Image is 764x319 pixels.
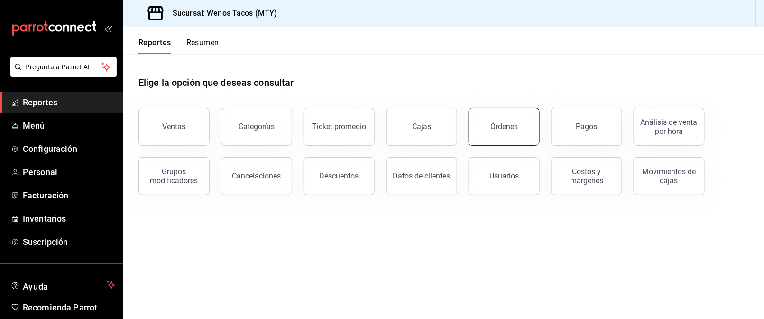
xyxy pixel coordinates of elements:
div: Pagos [576,122,598,131]
button: Resumen [186,38,219,54]
div: Descuentos [320,171,359,180]
span: Menú [23,119,115,132]
span: Inventarios [23,212,115,225]
button: Reportes [138,38,171,54]
span: Configuración [23,142,115,155]
div: Movimientos de cajas [640,167,699,185]
div: navigation tabs [138,38,219,54]
button: Ventas [138,108,210,146]
button: Análisis de venta por hora [634,108,705,146]
button: Cajas [386,108,457,146]
div: Cancelaciones [232,171,281,180]
span: Personal [23,166,115,178]
div: Cajas [412,122,431,131]
button: Ticket promedio [304,108,375,146]
div: Ventas [163,122,186,131]
button: Cancelaciones [221,157,292,195]
div: Ticket promedio [312,122,366,131]
button: Pregunta a Parrot AI [10,57,117,77]
button: Usuarios [469,157,540,195]
div: Usuarios [489,171,519,180]
div: Datos de clientes [393,171,451,180]
button: Descuentos [304,157,375,195]
button: Pagos [551,108,622,146]
button: open_drawer_menu [104,25,112,32]
h3: Sucursal: Wenos Tacos (MTY) [165,8,277,19]
button: Órdenes [469,108,540,146]
button: Categorías [221,108,292,146]
span: Pregunta a Parrot AI [26,62,102,72]
button: Costos y márgenes [551,157,622,195]
button: Movimientos de cajas [634,157,705,195]
span: Suscripción [23,235,115,248]
span: Ayuda [23,279,103,291]
span: Facturación [23,189,115,202]
div: Grupos modificadores [145,167,203,185]
div: Análisis de venta por hora [640,118,699,136]
div: Categorías [239,122,275,131]
h1: Elige la opción que deseas consultar [138,75,294,90]
div: Costos y márgenes [557,167,616,185]
span: Recomienda Parrot [23,301,115,314]
button: Datos de clientes [386,157,457,195]
button: Grupos modificadores [138,157,210,195]
div: Órdenes [490,122,518,131]
span: Reportes [23,96,115,109]
a: Pregunta a Parrot AI [7,69,117,79]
